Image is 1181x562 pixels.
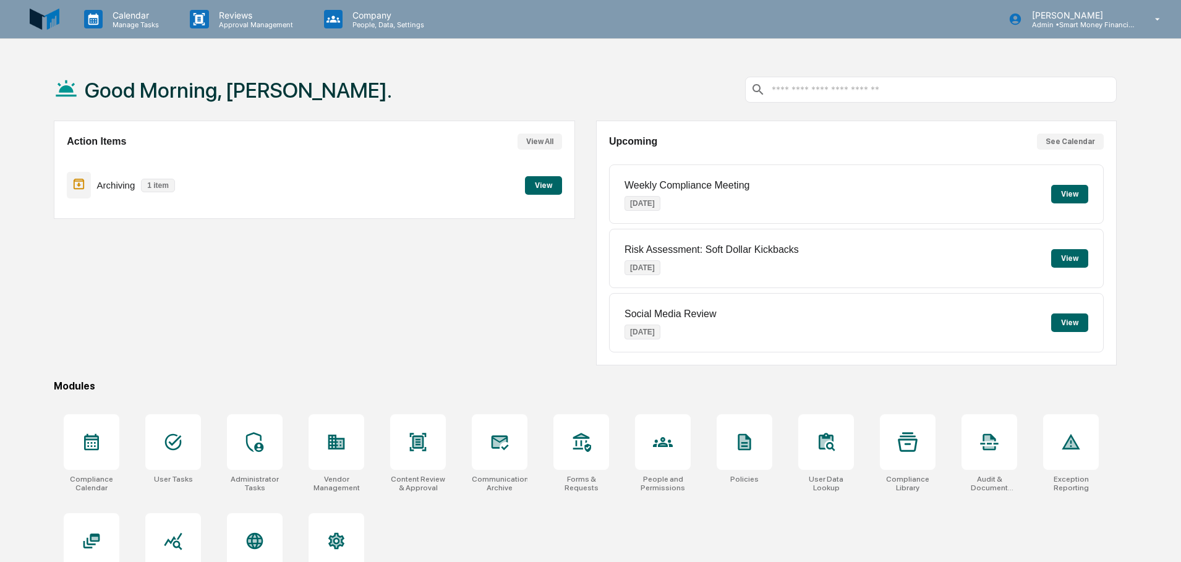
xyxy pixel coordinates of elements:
p: Risk Assessment: Soft Dollar Kickbacks [625,244,799,255]
div: Compliance Calendar [64,475,119,492]
h1: Good Morning, [PERSON_NAME]. [85,78,392,103]
p: [DATE] [625,325,660,339]
img: logo [30,4,59,34]
button: See Calendar [1037,134,1104,150]
p: Company [343,10,430,20]
div: Audit & Document Logs [961,475,1017,492]
p: Manage Tasks [103,20,165,29]
p: Admin • Smart Money Financial Advisors [1022,20,1137,29]
p: Weekly Compliance Meeting [625,180,749,191]
p: Reviews [209,10,299,20]
p: [PERSON_NAME] [1022,10,1137,20]
button: View All [518,134,562,150]
div: Vendor Management [309,475,364,492]
button: View [1051,313,1088,332]
div: People and Permissions [635,475,691,492]
h2: Action Items [67,136,126,147]
div: Communications Archive [472,475,527,492]
a: View [525,179,562,190]
div: Compliance Library [880,475,936,492]
h2: Upcoming [609,136,657,147]
div: Administrator Tasks [227,475,283,492]
p: [DATE] [625,260,660,275]
button: View [1051,249,1088,268]
div: Forms & Requests [553,475,609,492]
p: People, Data, Settings [343,20,430,29]
p: 1 item [141,179,175,192]
button: View [525,176,562,195]
div: User Tasks [154,475,193,483]
button: View [1051,185,1088,203]
div: Content Review & Approval [390,475,446,492]
div: Policies [730,475,759,483]
div: Exception Reporting [1043,475,1099,492]
p: Approval Management [209,20,299,29]
p: Social Media Review [625,309,717,320]
div: Modules [54,380,1117,392]
div: User Data Lookup [798,475,854,492]
p: Archiving [97,180,135,190]
p: Calendar [103,10,165,20]
p: [DATE] [625,196,660,211]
